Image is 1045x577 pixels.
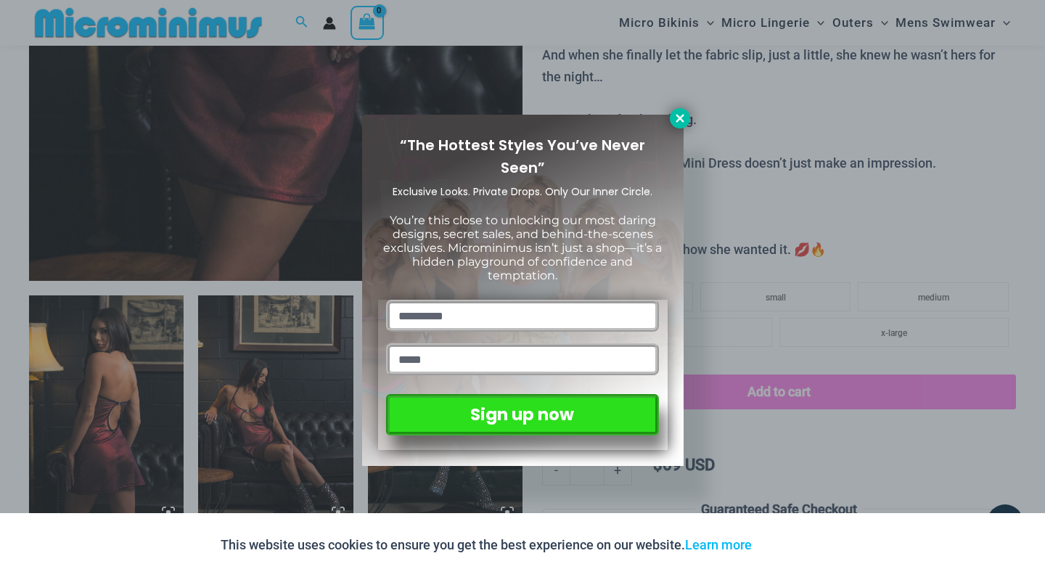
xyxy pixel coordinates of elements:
p: This website uses cookies to ensure you get the best experience on our website. [221,534,752,556]
span: “The Hottest Styles You’ve Never Seen” [400,135,645,178]
button: Close [670,108,690,128]
span: Exclusive Looks. Private Drops. Only Our Inner Circle. [393,184,652,199]
span: You’re this close to unlocking our most daring designs, secret sales, and behind-the-scenes exclu... [383,213,662,283]
button: Sign up now [386,394,658,435]
button: Accept [763,528,824,562]
a: Learn more [685,537,752,552]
